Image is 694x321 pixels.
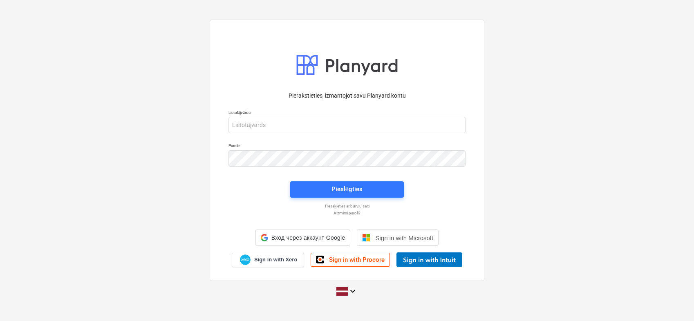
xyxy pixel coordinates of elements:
a: Sign in with Procore [311,253,390,267]
button: Pieslēgties [290,181,404,198]
span: Вход через аккаунт Google [271,234,345,241]
i: keyboard_arrow_down [348,286,358,296]
span: Sign in with Microsoft [375,234,433,241]
p: Parole [228,143,466,150]
input: Lietotājvārds [228,117,466,133]
span: Sign in with Procore [329,256,385,263]
img: Xero logo [240,254,251,265]
a: Piesakieties ar burvju saiti [224,203,470,209]
p: Lietotājvārds [228,110,466,117]
div: Вход через аккаунт Google [255,230,351,246]
span: Sign in with Xero [254,256,297,263]
a: Sign in with Xero [232,253,304,267]
a: Aizmirsi paroli? [224,210,470,216]
img: Microsoft logo [362,234,370,242]
div: Pieslēgties [331,184,363,194]
p: Pierakstieties, izmantojot savu Planyard kontu [228,91,466,100]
